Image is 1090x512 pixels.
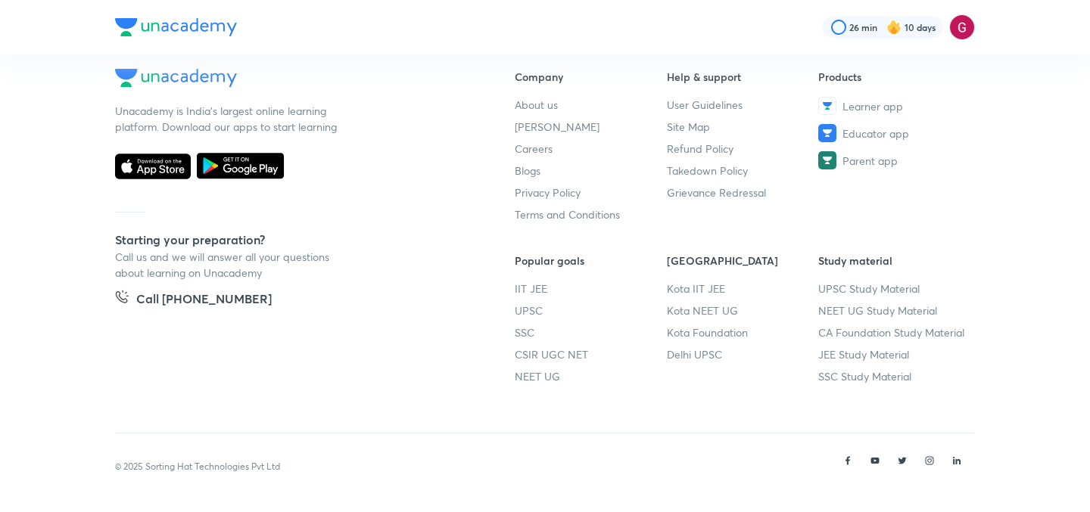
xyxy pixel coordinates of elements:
a: User Guidelines [667,97,819,113]
img: Educator app [818,124,836,142]
a: Grievance Redressal [667,185,819,200]
a: Kota IIT JEE [667,281,819,296]
h6: Popular goals [515,253,667,268]
p: © 2025 Sorting Hat Technologies Pvt Ltd [115,460,280,473]
a: Delhi UPSC [667,346,819,362]
span: Parent app [842,153,898,169]
a: SSC Study Material [818,368,970,384]
img: Company Logo [115,69,237,87]
a: NEET UG Study Material [818,303,970,318]
a: Privacy Policy [515,185,667,200]
a: JEE Study Material [818,346,970,362]
a: Blogs [515,163,667,178]
a: About us [515,97,667,113]
a: Terms and Conditions [515,206,667,222]
h5: Starting your preparation? [115,231,466,249]
a: Kota NEET UG [667,303,819,318]
a: IIT JEE [515,281,667,296]
a: [PERSON_NAME] [515,119,667,135]
p: Unacademy is India’s largest online learning platform. Download our apps to start learning [115,103,342,135]
a: SSC [515,324,667,340]
h5: Call [PHONE_NUMBER] [136,290,272,311]
span: Learner app [842,98,903,114]
img: streak [886,20,902,35]
span: Careers [515,141,553,157]
a: NEET UG [515,368,667,384]
a: Refund Policy [667,141,819,157]
a: Parent app [818,151,970,169]
a: Kota Foundation [667,324,819,340]
img: Gargi Goswami [949,14,975,40]
h6: Study material [818,253,970,268]
a: Takedown Policy [667,163,819,178]
a: CSIR UGC NET [515,346,667,362]
a: Careers [515,141,667,157]
h6: Products [818,69,970,85]
a: UPSC Study Material [818,281,970,296]
img: Company Logo [115,18,237,36]
img: Learner app [818,97,836,115]
a: Learner app [818,97,970,115]
a: Site Map [667,119,819,135]
a: CA Foundation Study Material [818,324,970,340]
h6: Company [515,69,667,85]
p: Call us and we will answer all your questions about learning on Unacademy [115,249,342,281]
a: UPSC [515,303,667,318]
a: Call [PHONE_NUMBER] [115,290,272,311]
img: Parent app [818,151,836,169]
h6: Help & support [667,69,819,85]
a: Educator app [818,124,970,142]
a: Company Logo [115,69,466,91]
h6: [GEOGRAPHIC_DATA] [667,253,819,268]
span: Educator app [842,126,909,141]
